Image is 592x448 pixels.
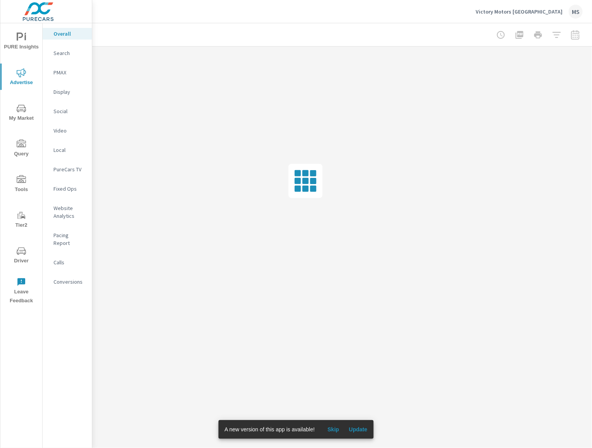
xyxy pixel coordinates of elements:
[224,426,315,432] span: A new version of this app is available!
[54,258,86,266] p: Calls
[43,202,92,222] div: Website Analytics
[3,140,40,159] span: Query
[349,426,368,433] span: Update
[3,33,40,52] span: PURE Insights
[54,88,86,96] p: Display
[54,165,86,173] p: PureCars TV
[54,278,86,286] p: Conversions
[43,28,92,40] div: Overall
[0,23,42,308] div: nav menu
[43,86,92,98] div: Display
[43,257,92,268] div: Calls
[54,185,86,193] p: Fixed Ops
[43,47,92,59] div: Search
[3,277,40,305] span: Leave Feedback
[43,183,92,195] div: Fixed Ops
[43,105,92,117] div: Social
[43,144,92,156] div: Local
[3,104,40,123] span: My Market
[54,49,86,57] p: Search
[324,426,343,433] span: Skip
[54,146,86,154] p: Local
[43,67,92,78] div: PMAX
[346,423,371,436] button: Update
[3,246,40,265] span: Driver
[569,5,583,19] div: MS
[321,423,346,436] button: Skip
[3,68,40,87] span: Advertise
[54,127,86,134] p: Video
[43,164,92,175] div: PureCars TV
[43,125,92,136] div: Video
[54,30,86,38] p: Overall
[43,229,92,249] div: Pacing Report
[476,8,563,15] p: Victory Motors [GEOGRAPHIC_DATA]
[3,175,40,194] span: Tools
[54,69,86,76] p: PMAX
[54,107,86,115] p: Social
[43,276,92,288] div: Conversions
[54,204,86,220] p: Website Analytics
[54,231,86,247] p: Pacing Report
[3,211,40,230] span: Tier2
